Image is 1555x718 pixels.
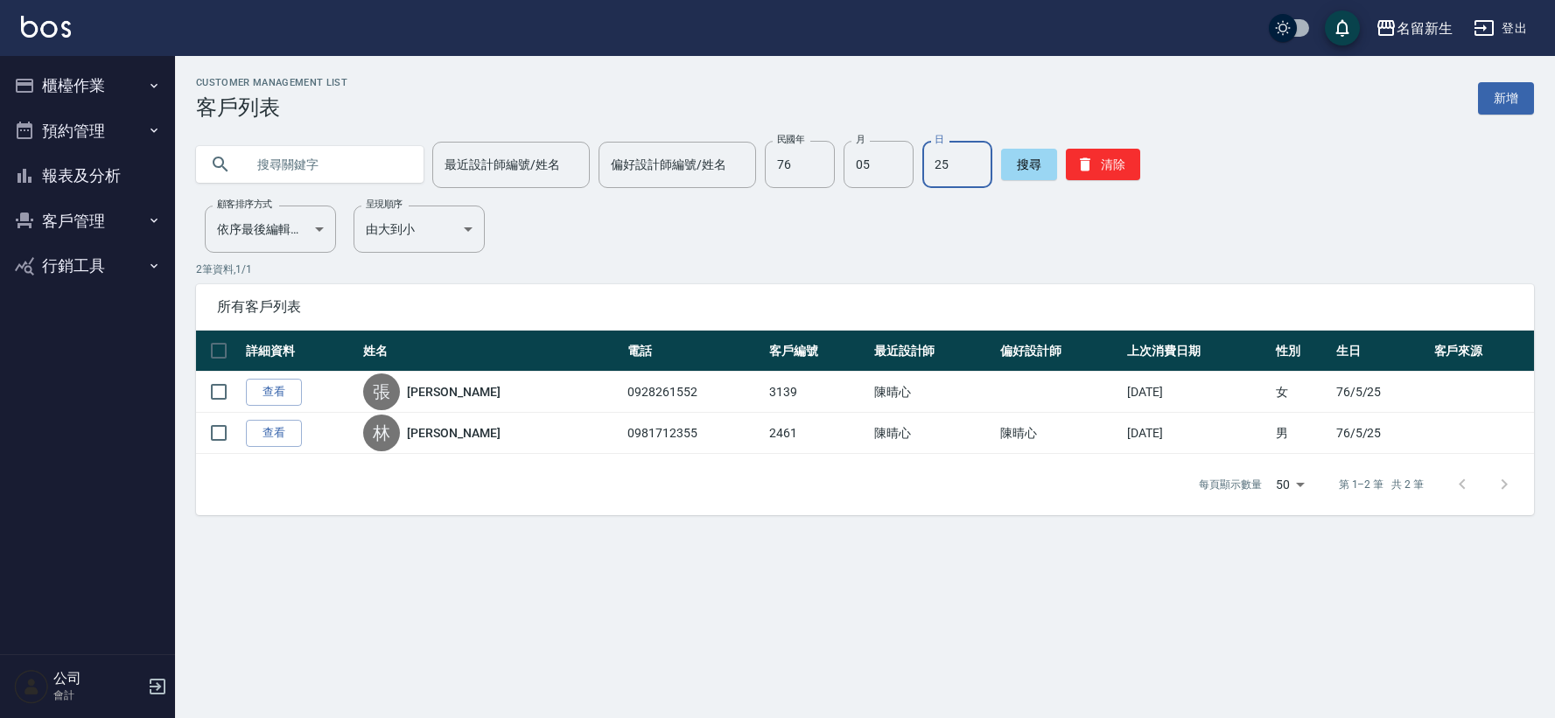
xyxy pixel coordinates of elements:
[242,331,359,372] th: 詳細資料
[245,141,410,188] input: 搜尋關鍵字
[205,206,336,253] div: 依序最後編輯時間
[1478,82,1534,115] a: 新增
[407,424,500,442] a: [PERSON_NAME]
[53,687,143,703] p: 會計
[354,206,485,253] div: 由大到小
[996,413,1123,454] td: 陳晴心
[217,298,1513,316] span: 所有客戶列表
[366,198,403,211] label: 呈現順序
[935,133,943,146] label: 日
[1271,413,1332,454] td: 男
[196,261,1534,277] p: 2 筆資料, 1 / 1
[870,372,997,413] td: 陳晴心
[1332,331,1430,372] th: 生日
[765,413,869,454] td: 2461
[1467,12,1534,45] button: 登出
[1269,461,1311,508] div: 50
[1430,331,1534,372] th: 客戶來源
[1271,372,1332,413] td: 女
[359,331,623,372] th: 姓名
[7,108,168,154] button: 預約管理
[363,373,400,410] div: 張
[14,669,49,704] img: Person
[1397,17,1453,39] div: 名留新生
[7,63,168,108] button: 櫃檯作業
[1001,149,1057,180] button: 搜尋
[196,95,347,120] h3: 客戶列表
[407,383,500,401] a: [PERSON_NAME]
[196,77,347,88] h2: Customer Management List
[777,133,804,146] label: 民國年
[7,153,168,199] button: 報表及分析
[1332,413,1430,454] td: 76/5/25
[1123,413,1271,454] td: [DATE]
[1123,331,1271,372] th: 上次消費日期
[623,413,765,454] td: 0981712355
[1066,149,1140,180] button: 清除
[1325,10,1360,45] button: save
[217,198,272,211] label: 顧客排序方式
[1271,331,1332,372] th: 性別
[7,243,168,289] button: 行銷工具
[765,331,869,372] th: 客戶編號
[996,331,1123,372] th: 偏好設計師
[870,413,997,454] td: 陳晴心
[1332,372,1430,413] td: 76/5/25
[246,379,302,406] a: 查看
[856,133,865,146] label: 月
[870,331,997,372] th: 最近設計師
[246,420,302,447] a: 查看
[7,199,168,244] button: 客戶管理
[21,16,71,38] img: Logo
[1369,10,1460,46] button: 名留新生
[765,372,869,413] td: 3139
[1339,477,1424,492] p: 第 1–2 筆 共 2 筆
[53,670,143,687] h5: 公司
[1123,372,1271,413] td: [DATE]
[1199,477,1262,492] p: 每頁顯示數量
[623,372,765,413] td: 0928261552
[623,331,765,372] th: 電話
[363,415,400,451] div: 林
